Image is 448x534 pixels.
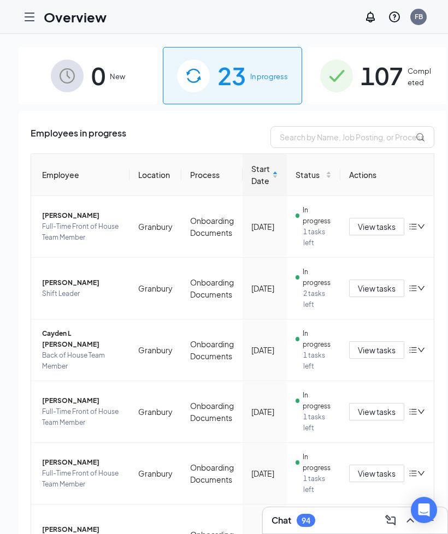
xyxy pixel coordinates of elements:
span: 1 tasks left [303,412,332,434]
span: bars [409,284,417,293]
span: 1 tasks left [303,473,332,495]
button: ChevronUp [402,512,419,529]
span: down [417,284,425,292]
h3: Chat [272,514,291,526]
th: Location [129,154,181,196]
td: Granbury [129,196,181,258]
svg: QuestionInfo [388,10,401,23]
span: View tasks [358,221,396,233]
span: Status [296,169,323,181]
div: Open Intercom Messenger [411,497,437,523]
span: down [417,408,425,416]
td: Granbury [129,381,181,443]
div: [DATE] [251,467,278,479]
th: Actions [340,154,434,196]
span: down [417,470,425,477]
span: Completed [408,66,434,88]
button: ComposeMessage [382,512,399,529]
span: [PERSON_NAME] [42,210,121,221]
div: [DATE] [251,282,278,294]
td: Granbury [129,258,181,319]
span: 107 [361,57,403,94]
span: bars [409,222,417,231]
span: In progress [303,328,332,350]
span: 23 [217,57,246,94]
h1: Overview [44,8,107,26]
span: Full-Time Front of House Team Member [42,468,121,490]
span: New [110,71,125,82]
span: Employees in progress [31,126,126,148]
th: Process [181,154,243,196]
button: View tasks [349,218,404,235]
span: In progress [303,266,332,288]
span: [PERSON_NAME] [42,395,121,406]
button: View tasks [349,465,404,482]
span: [PERSON_NAME] [42,457,121,468]
div: FB [415,12,423,21]
td: Onboarding Documents [181,381,243,443]
span: Shift Leader [42,288,121,299]
td: Granbury [129,319,181,381]
span: In progress [250,71,288,82]
svg: Notifications [364,10,377,23]
th: Status [287,154,340,196]
span: down [417,346,425,354]
span: Full-Time Front of House Team Member [42,221,121,243]
td: Onboarding Documents [181,258,243,319]
span: Cayden L [PERSON_NAME] [42,328,121,350]
span: View tasks [358,406,396,418]
span: View tasks [358,344,396,356]
svg: ComposeMessage [384,514,397,527]
span: 2 tasks left [303,288,332,310]
span: 1 tasks left [303,350,332,372]
div: [DATE] [251,344,278,356]
div: [DATE] [251,221,278,233]
span: down [417,223,425,230]
span: bars [409,407,417,416]
td: Onboarding Documents [181,319,243,381]
span: Start Date [251,163,270,187]
span: View tasks [358,467,396,479]
td: Onboarding Documents [181,443,243,505]
span: In progress [303,390,332,412]
span: [PERSON_NAME] [42,277,121,288]
span: In progress [303,452,332,473]
span: bars [409,346,417,354]
span: 0 [91,57,105,94]
span: In progress [303,205,332,227]
span: 1 tasks left [303,227,332,248]
button: View tasks [349,341,404,359]
span: bars [409,469,417,478]
button: View tasks [349,280,404,297]
button: View tasks [349,403,404,420]
svg: Hamburger [23,10,36,23]
input: Search by Name, Job Posting, or Process [270,126,434,148]
span: View tasks [358,282,396,294]
td: Granbury [129,443,181,505]
div: [DATE] [251,406,278,418]
span: Full-Time Front of House Team Member [42,406,121,428]
span: Back of House Team Member [42,350,121,372]
div: 94 [302,516,310,525]
td: Onboarding Documents [181,196,243,258]
svg: ChevronUp [404,514,417,527]
th: Employee [31,154,129,196]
